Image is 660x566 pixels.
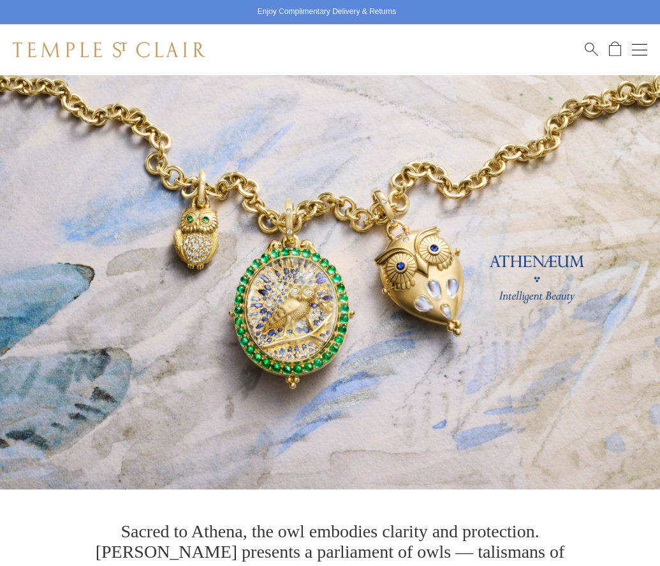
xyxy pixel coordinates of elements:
a: Open Shopping Bag [609,41,621,57]
img: Temple St. Clair [13,42,205,57]
button: Open navigation [632,42,647,57]
a: Search [585,41,598,57]
p: Enjoy Complimentary Delivery & Returns [258,6,396,18]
